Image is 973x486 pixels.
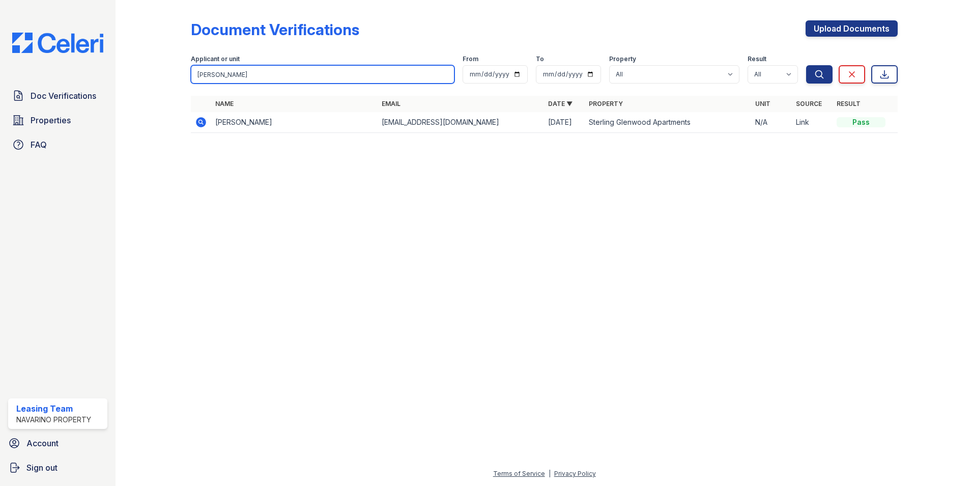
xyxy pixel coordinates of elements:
[549,470,551,477] div: |
[589,100,623,107] a: Property
[554,470,596,477] a: Privacy Policy
[4,33,111,53] img: CE_Logo_Blue-a8612792a0a2168367f1c8372b55b34899dd931a85d93a1a3d3e32e68fde9ad4.png
[16,402,91,415] div: Leasing Team
[544,112,585,133] td: [DATE]
[382,100,400,107] a: Email
[751,112,792,133] td: N/A
[31,139,47,151] span: FAQ
[211,112,378,133] td: [PERSON_NAME]
[8,110,107,130] a: Properties
[26,462,58,474] span: Sign out
[548,100,573,107] a: Date ▼
[191,65,454,84] input: Search by name, email, or unit number
[463,55,478,63] label: From
[837,117,885,127] div: Pass
[4,457,111,478] a: Sign out
[585,112,751,133] td: Sterling Glenwood Apartments
[792,112,833,133] td: Link
[755,100,770,107] a: Unit
[806,20,898,37] a: Upload Documents
[8,134,107,155] a: FAQ
[493,470,545,477] a: Terms of Service
[26,437,59,449] span: Account
[191,20,359,39] div: Document Verifications
[191,55,240,63] label: Applicant or unit
[31,114,71,126] span: Properties
[378,112,544,133] td: [EMAIL_ADDRESS][DOMAIN_NAME]
[8,86,107,106] a: Doc Verifications
[31,90,96,102] span: Doc Verifications
[4,433,111,453] a: Account
[16,415,91,425] div: Navarino Property
[609,55,636,63] label: Property
[215,100,234,107] a: Name
[837,100,861,107] a: Result
[536,55,544,63] label: To
[748,55,766,63] label: Result
[796,100,822,107] a: Source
